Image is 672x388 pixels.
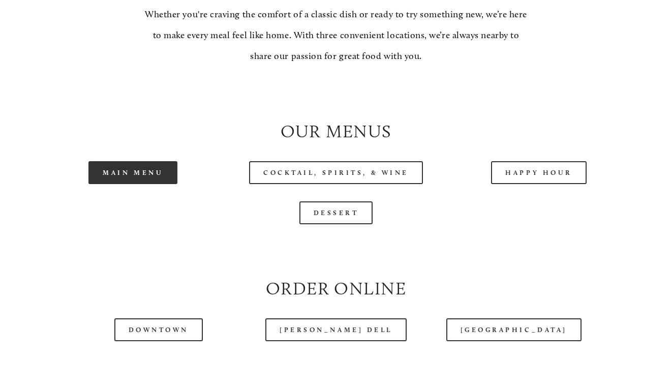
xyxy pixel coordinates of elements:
[491,161,587,184] a: Happy Hour
[114,318,203,341] a: Downtown
[40,119,631,144] h2: Our Menus
[88,161,177,184] a: Main Menu
[265,318,407,341] a: [PERSON_NAME] Dell
[446,318,582,341] a: [GEOGRAPHIC_DATA]
[299,201,373,224] a: Dessert
[249,161,423,184] a: Cocktail, Spirits, & Wine
[40,276,631,301] h2: Order Online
